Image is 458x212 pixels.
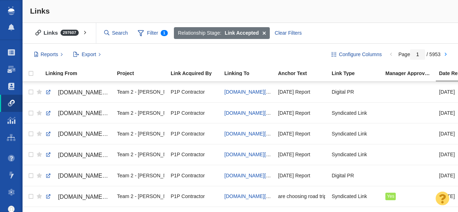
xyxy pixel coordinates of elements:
span: 1 [161,30,168,36]
td: Syndicated Link [328,186,382,207]
span: Links [30,7,50,15]
td: Syndicated Link [328,144,382,165]
span: P1P Contractor [171,89,205,95]
span: P1P Contractor [171,110,205,116]
span: Syndicated Link [332,110,367,116]
div: Manager Approved Link? [385,71,438,76]
div: Link Acquired By [171,71,224,76]
a: Linking From [45,71,116,77]
span: [DOMAIN_NAME][URL] [58,110,118,116]
div: are choosing road trips over flights [278,189,325,204]
div: Team 2 - [PERSON_NAME] | [PERSON_NAME] | [PERSON_NAME]\Retrospec\Retrospec - Digital PR - [DATE] ... [117,84,164,100]
a: [DOMAIN_NAME][URL][DATE] [224,131,293,137]
span: [DOMAIN_NAME][URL] [58,131,118,137]
span: [DOMAIN_NAME][URL] [58,89,118,95]
div: [DATE] Report [278,105,325,120]
div: Team 2 - [PERSON_NAME] | [PERSON_NAME] | [PERSON_NAME]\Retrospec\Retrospec - Digital PR - [DATE] ... [117,168,164,183]
div: Anchor Text [278,71,331,76]
a: [DOMAIN_NAME][URL] [45,128,111,140]
div: Linking From [45,71,116,76]
span: Syndicated Link [332,193,367,199]
span: Syndicated Link [332,151,367,158]
span: Yes [387,194,394,199]
button: Export [69,49,105,61]
div: Team 2 - [PERSON_NAME] | [PERSON_NAME] | [PERSON_NAME]\Retrospec\Retrospec - Digital PR - [DATE] ... [117,105,164,120]
span: Digital PR [332,89,354,95]
span: Digital PR [332,172,354,179]
td: P1P Contractor [167,186,221,207]
a: Anchor Text [278,71,331,77]
div: Project [117,71,170,76]
td: P1P Contractor [167,103,221,123]
a: [DOMAIN_NAME][URL] [45,149,111,161]
td: P1P Contractor [167,165,221,186]
a: [DOMAIN_NAME][URL][DATE] [45,191,111,203]
div: Team 2 - [PERSON_NAME] | [PERSON_NAME] | [PERSON_NAME]\Retrospec\Retrospec - Digital PR - [DATE] ... [117,189,164,204]
a: Link Acquired By [171,71,224,77]
div: Team 2 - [PERSON_NAME] | [PERSON_NAME] | [PERSON_NAME]\Retrospec\Retrospec - Digital PR - [DATE] ... [117,126,164,141]
span: P1P Contractor [171,172,205,179]
div: [DATE] Report [278,168,325,183]
span: [DOMAIN_NAME][URL] [58,152,118,158]
td: Yes [382,186,436,207]
td: P1P Contractor [167,82,221,103]
div: [DATE] Report [278,126,325,141]
span: Filter [134,26,172,40]
td: P1P Contractor [167,144,221,165]
span: P1P Contractor [171,193,205,199]
a: [DOMAIN_NAME][URL][DATE] [224,110,293,116]
td: Digital PR [328,165,382,186]
a: Linking To [224,71,277,77]
a: [DOMAIN_NAME][URL][DATE] [224,89,293,95]
img: buzzstream_logo_iconsimple.png [8,6,14,15]
span: Page / 5953 [398,51,440,57]
button: Reports [30,49,67,61]
span: Export [82,51,96,58]
a: [DOMAIN_NAME][URL][DATE] [224,193,293,199]
span: [DOMAIN_NAME][URL] [58,173,118,179]
td: P1P Contractor [167,123,221,144]
div: Team 2 - [PERSON_NAME] | [PERSON_NAME] | [PERSON_NAME]\Retrospec\Retrospec - Digital PR - [DATE] ... [117,147,164,162]
div: Link Type [332,71,385,76]
span: Syndicated Link [332,130,367,137]
td: Digital PR [328,82,382,103]
a: [DOMAIN_NAME][URL] [45,87,111,99]
span: Reports [41,51,58,58]
a: [DOMAIN_NAME][URL] [45,170,111,182]
button: Configure Columns [327,49,386,61]
div: [DATE] Report [278,84,325,100]
span: [DOMAIN_NAME][URL][DATE] [58,194,136,200]
div: Clear Filters [271,27,306,39]
span: Configure Columns [339,51,382,58]
div: Linking To [224,71,277,76]
a: Link Type [332,71,385,77]
a: [DOMAIN_NAME][URL] [45,107,111,119]
a: Manager Approved Link? [385,71,438,77]
span: P1P Contractor [171,130,205,137]
a: [DOMAIN_NAME][URL][DATE] [224,152,293,157]
td: Syndicated Link [328,123,382,144]
a: [DOMAIN_NAME][URL][DATE] [224,173,293,178]
strong: Link Accepted [225,29,259,37]
input: Search [101,27,131,39]
td: Syndicated Link [328,103,382,123]
span: Relationship Stage: [178,29,221,37]
span: P1P Contractor [171,151,205,158]
div: [DATE] Report [278,147,325,162]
